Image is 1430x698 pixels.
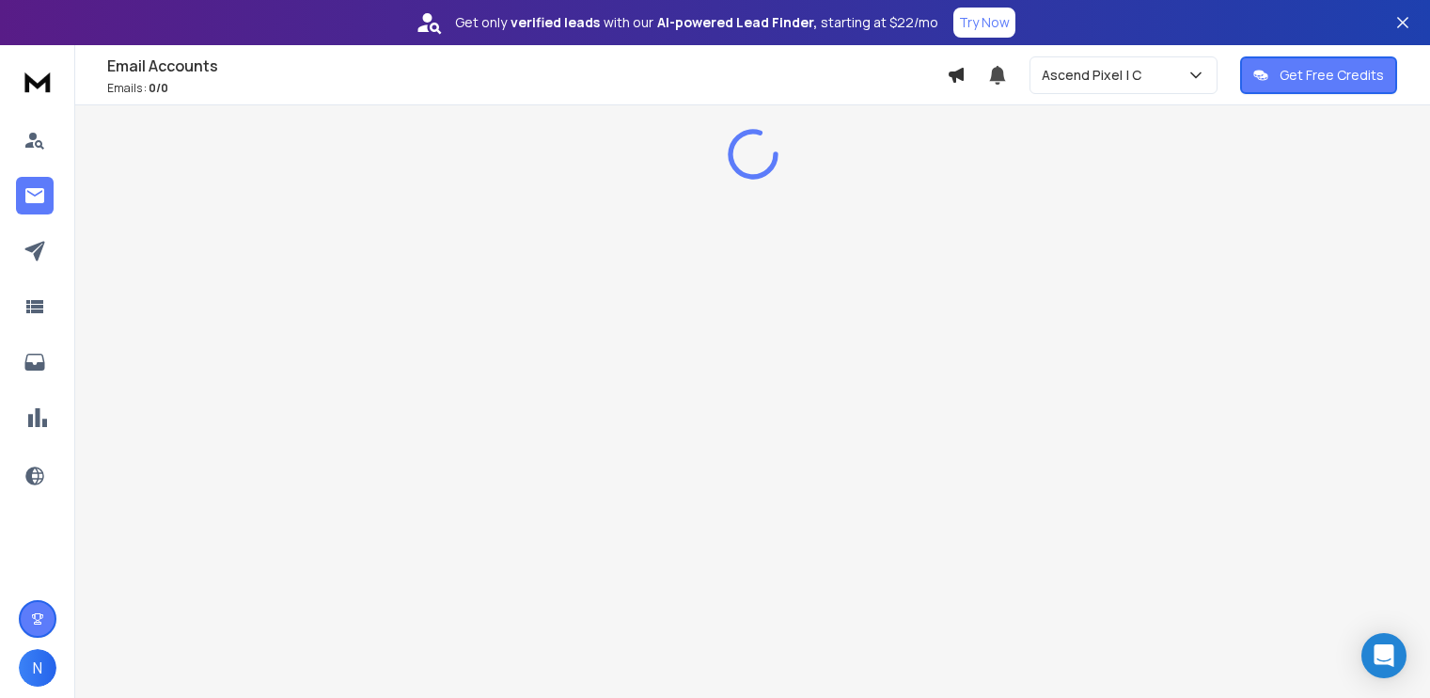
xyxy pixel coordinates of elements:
[107,81,947,96] p: Emails :
[959,13,1010,32] p: Try Now
[1280,66,1384,85] p: Get Free Credits
[511,13,600,32] strong: verified leads
[1042,66,1149,85] p: Ascend Pixel | C
[19,649,56,687] button: N
[1361,633,1406,678] div: Open Intercom Messenger
[1240,56,1397,94] button: Get Free Credits
[953,8,1015,38] button: Try Now
[149,80,168,96] span: 0 / 0
[107,55,947,77] h1: Email Accounts
[19,64,56,99] img: logo
[657,13,817,32] strong: AI-powered Lead Finder,
[455,13,938,32] p: Get only with our starting at $22/mo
